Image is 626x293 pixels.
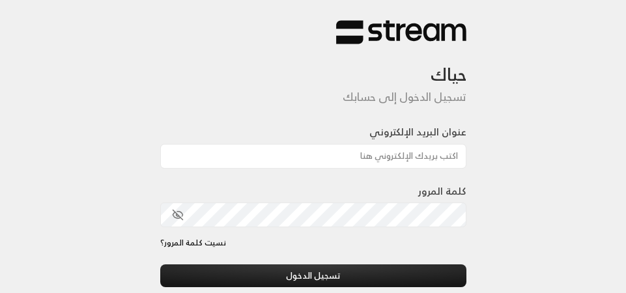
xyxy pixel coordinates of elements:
[336,20,466,45] img: Stream Logo
[160,237,226,249] a: نسيت كلمة المرور؟
[418,184,466,199] label: كلمة المرور
[369,125,466,140] label: عنوان البريد الإلكتروني
[167,204,189,226] button: toggle password visibility
[160,91,466,104] h5: تسجيل الدخول إلى حسابك
[160,144,466,169] input: اكتب بريدك الإلكتروني هنا
[160,45,466,85] h3: حياك
[160,264,466,287] button: تسجيل الدخول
